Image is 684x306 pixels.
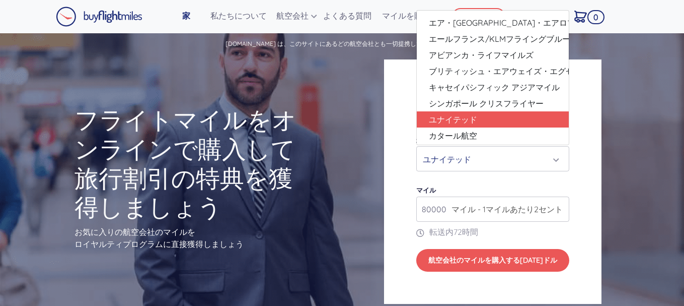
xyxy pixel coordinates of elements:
[429,227,453,237] font: 転送内
[178,6,206,26] a: 家
[429,50,534,60] font: アビアンカ・ライフマイルズ
[382,11,430,21] font: マイルを購入
[74,239,244,249] font: ロイヤルティプログラムに直接獲得しましょう
[182,11,190,21] font: 家
[56,7,142,27] img: フライトマイルを購入ロゴ
[225,40,459,47] font: [DOMAIN_NAME] は、このサイトにあるどの航空会社とも一切提携しておりません。
[593,12,598,22] font: 0
[416,146,569,171] button: ユナイテッド
[452,8,505,25] button: お問い合わせ
[451,204,563,214] font: マイル - 1マイルあたり2セント
[416,186,436,194] font: マイル
[429,82,560,92] font: キャセイパシフィック アジアマイル
[276,11,309,21] font: 航空会社
[319,6,378,26] a: よくある質問
[429,18,591,28] font: エア・[GEOGRAPHIC_DATA]・エアロプラン
[429,34,570,44] font: エールフランス/KLMフライングブルー
[429,131,477,141] font: カタール航空
[429,66,630,76] font: ブリティッシュ・エアウェイズ・エグゼクティブクラブ
[429,114,477,125] font: ユナイテッド
[428,256,520,265] font: 航空会社のマイルを購入する
[416,249,569,272] button: 航空会社のマイルを購入する[DATE]ドル
[74,227,195,237] font: お気に入りの航空会社のマイルを
[323,11,371,21] font: よくある質問
[272,6,319,26] a: 航空会社
[74,104,296,222] font: フライトマイルをオンラインで購入して旅行割引の特典を獲得しましょう
[378,6,437,26] a: マイルを購入
[210,11,267,21] font: 私たちについて
[56,4,142,29] a: フライトマイルを購入ロゴ
[520,256,557,265] font: [DATE]ドル
[570,6,601,27] a: 0
[423,150,557,169] div: ユナイテッド
[574,11,587,23] img: カート
[453,227,478,237] font: 72時間
[206,6,272,26] a: 私たちについて
[429,98,544,108] font: シンガポール クリスフライヤー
